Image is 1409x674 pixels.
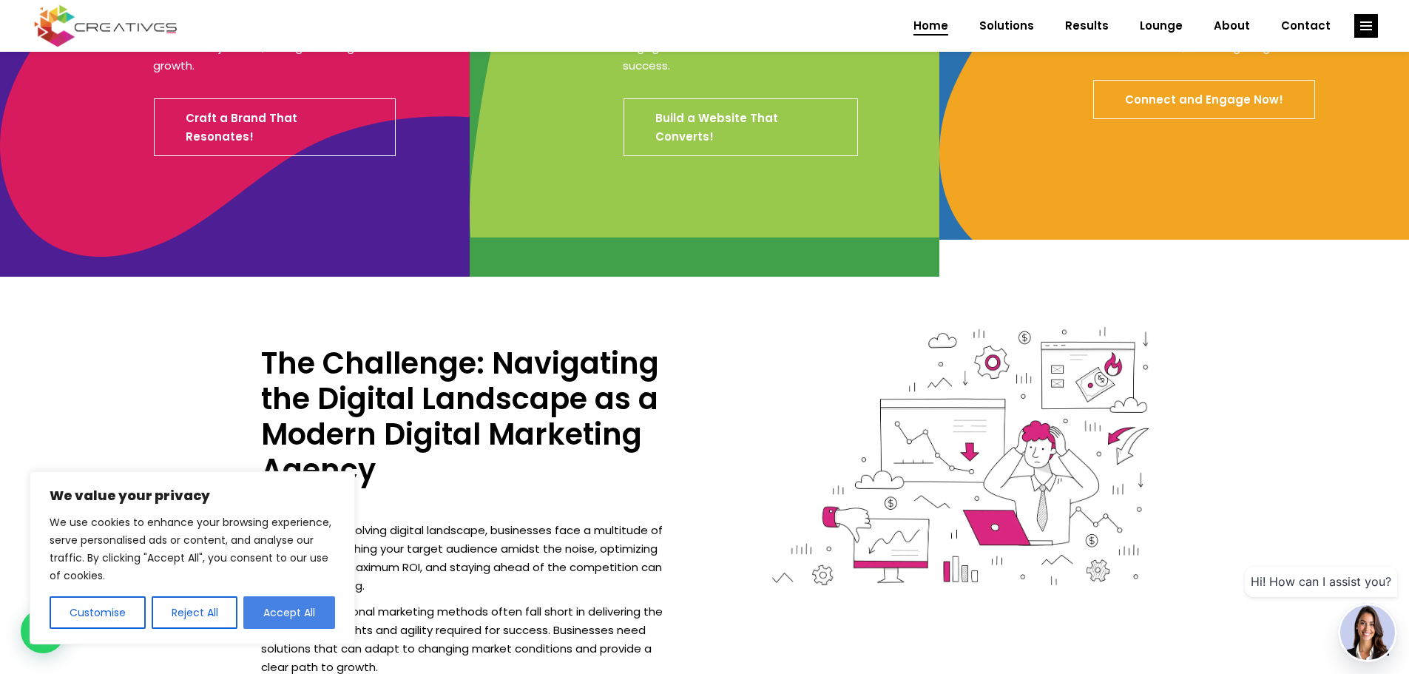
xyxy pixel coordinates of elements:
[261,521,681,595] p: In [DATE] ever-evolving digital landscape, businesses face a multitude of challenges. Reaching yo...
[1266,7,1346,45] a: Contact
[913,7,948,45] span: Home
[1093,80,1315,119] a: Connect and Engage Now!
[1065,7,1109,45] span: Results
[1124,7,1198,45] a: Lounge
[1340,605,1395,660] img: agent
[729,327,1149,585] img: Creatives | Home
[1245,567,1397,597] div: Hi! How can I assist you?
[50,596,146,629] button: Customise
[898,7,964,45] a: Home
[1354,14,1378,38] a: link
[31,3,180,49] img: Creatives
[655,110,778,144] span: Build a Website That Converts!
[50,513,335,584] p: We use cookies to enhance your browsing experience, serve personalised ads or content, and analys...
[964,7,1050,45] a: Solutions
[261,346,681,488] h3: The Challenge: Navigating the Digital Landscape as a Modern Digital Marketing Agency
[1140,7,1183,45] span: Lounge
[243,596,335,629] button: Accept All
[1214,7,1250,45] span: About
[152,596,238,629] button: Reject All
[154,98,396,156] a: Craft a Brand That Resonates!
[979,7,1034,45] span: Solutions
[186,110,297,144] span: Craft a Brand That Resonates!
[30,471,355,644] div: We value your privacy
[1125,92,1283,107] span: Connect and Engage Now!
[1198,7,1266,45] a: About
[50,487,335,505] p: We value your privacy
[1050,7,1124,45] a: Results
[1281,7,1331,45] span: Contact
[624,98,858,156] a: Build a Website That Converts!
